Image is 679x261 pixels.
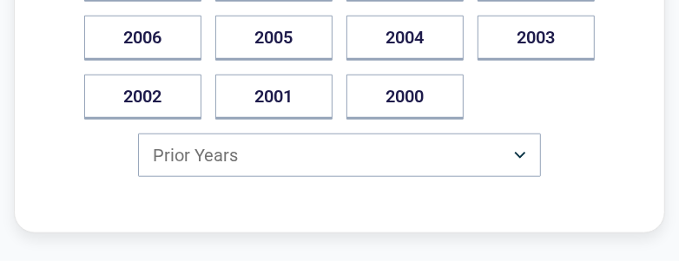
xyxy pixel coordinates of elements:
button: 2004 [346,16,464,61]
button: 2005 [215,16,333,61]
button: 2002 [84,75,201,120]
button: Prior Years [138,134,541,177]
button: 2001 [215,75,333,120]
button: 2003 [478,16,595,61]
button: 2000 [346,75,464,120]
button: 2006 [84,16,201,61]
